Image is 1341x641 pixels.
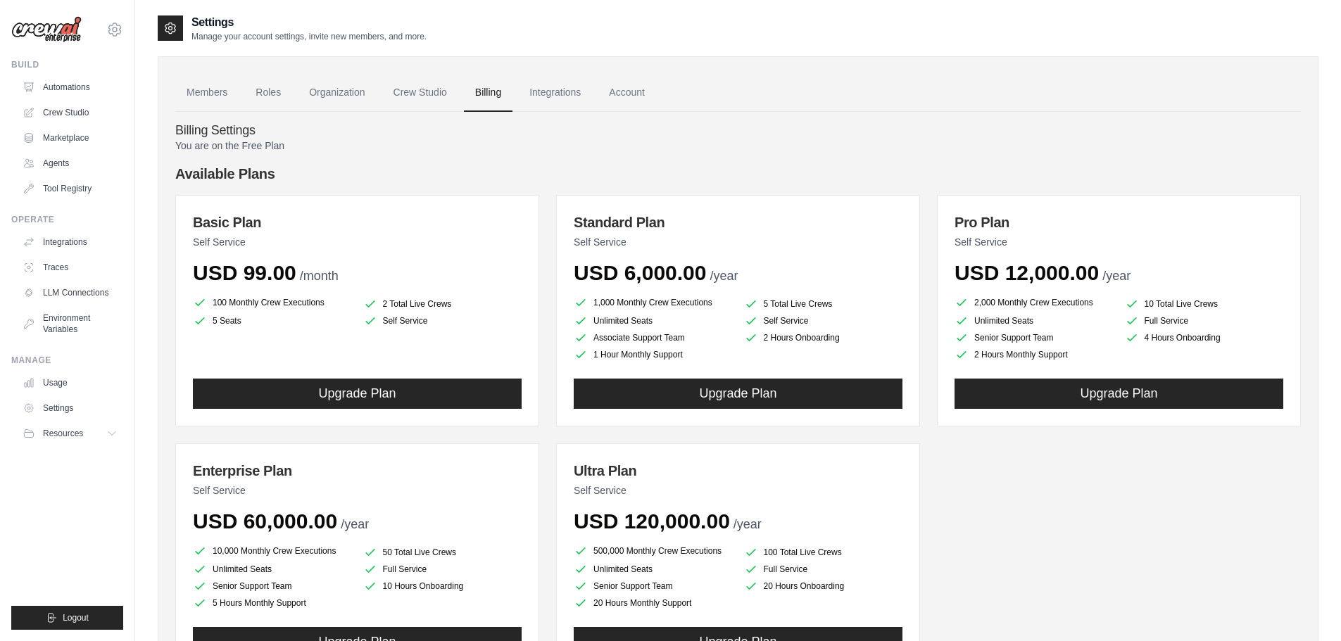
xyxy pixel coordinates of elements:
li: Associate Support Team [574,331,733,345]
p: Self Service [955,235,1283,249]
a: Marketplace [17,127,123,149]
h4: Available Plans [175,164,1301,184]
li: Senior Support Team [193,579,352,593]
a: LLM Connections [17,281,123,304]
li: Unlimited Seats [955,314,1114,328]
h3: Ultra Plan [574,461,902,481]
li: 2 Hours Onboarding [744,331,903,345]
li: 1 Hour Monthly Support [574,348,733,362]
li: Self Service [744,314,903,328]
a: Automations [17,76,123,99]
li: Full Service [744,562,903,576]
h3: Pro Plan [955,212,1283,232]
li: Full Service [1125,314,1284,328]
span: Logout [63,612,89,623]
a: Crew Studio [382,74,458,112]
li: 20 Hours Onboarding [744,579,903,593]
span: USD 12,000.00 [955,261,1099,284]
li: 100 Monthly Crew Executions [193,294,352,311]
span: USD 99.00 [193,261,296,284]
li: Senior Support Team [955,331,1114,345]
a: Agents [17,152,123,174]
span: /year [1102,269,1131,283]
div: Manage [11,355,123,366]
h2: Settings [191,14,427,31]
li: 4 Hours Onboarding [1125,331,1284,345]
a: Integrations [17,231,123,253]
li: Self Service [363,314,522,328]
li: 5 Seats [193,314,352,328]
p: Self Service [574,235,902,249]
li: 2 Hours Monthly Support [955,348,1114,362]
button: Resources [17,422,123,445]
span: USD 6,000.00 [574,261,706,284]
a: Members [175,74,239,112]
a: Roles [244,74,292,112]
li: 50 Total Live Crews [363,545,522,559]
a: Usage [17,372,123,394]
li: 500,000 Monthly Crew Executions [574,542,733,559]
button: Upgrade Plan [955,379,1283,409]
span: USD 60,000.00 [193,509,337,533]
li: 5 Hours Monthly Support [193,596,352,610]
li: 100 Total Live Crews [744,545,903,559]
p: Self Service [574,483,902,497]
h4: Billing Settings [175,123,1301,139]
button: Logout [11,606,123,630]
li: 20 Hours Monthly Support [574,596,733,610]
li: 5 Total Live Crews [744,297,903,311]
a: Settings [17,397,123,419]
h3: Standard Plan [574,212,902,232]
h3: Enterprise Plan [193,461,522,481]
span: USD 120,000.00 [574,509,730,533]
a: Tool Registry [17,177,123,200]
li: 1,000 Monthly Crew Executions [574,294,733,311]
span: /year [734,517,762,531]
li: 10 Total Live Crews [1125,297,1284,311]
div: Build [11,59,123,70]
li: 2,000 Monthly Crew Executions [955,294,1114,311]
a: Environment Variables [17,307,123,341]
a: Billing [464,74,512,112]
a: Traces [17,256,123,279]
li: Senior Support Team [574,579,733,593]
li: Full Service [363,562,522,576]
li: Unlimited Seats [193,562,352,576]
div: Operate [11,214,123,225]
img: Logo [11,16,82,43]
span: /month [300,269,339,283]
li: 10 Hours Onboarding [363,579,522,593]
p: Manage your account settings, invite new members, and more. [191,31,427,42]
li: Unlimited Seats [574,562,733,576]
a: Organization [298,74,376,112]
h3: Basic Plan [193,212,522,232]
span: Resources [43,428,83,439]
li: Unlimited Seats [574,314,733,328]
p: You are on the Free Plan [175,139,1301,153]
a: Crew Studio [17,101,123,124]
span: /year [341,517,369,531]
p: Self Service [193,483,522,497]
a: Integrations [518,74,592,112]
p: Self Service [193,235,522,249]
button: Upgrade Plan [574,379,902,409]
a: Account [598,74,656,112]
button: Upgrade Plan [193,379,522,409]
span: /year [710,269,738,283]
li: 10,000 Monthly Crew Executions [193,542,352,559]
li: 2 Total Live Crews [363,297,522,311]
